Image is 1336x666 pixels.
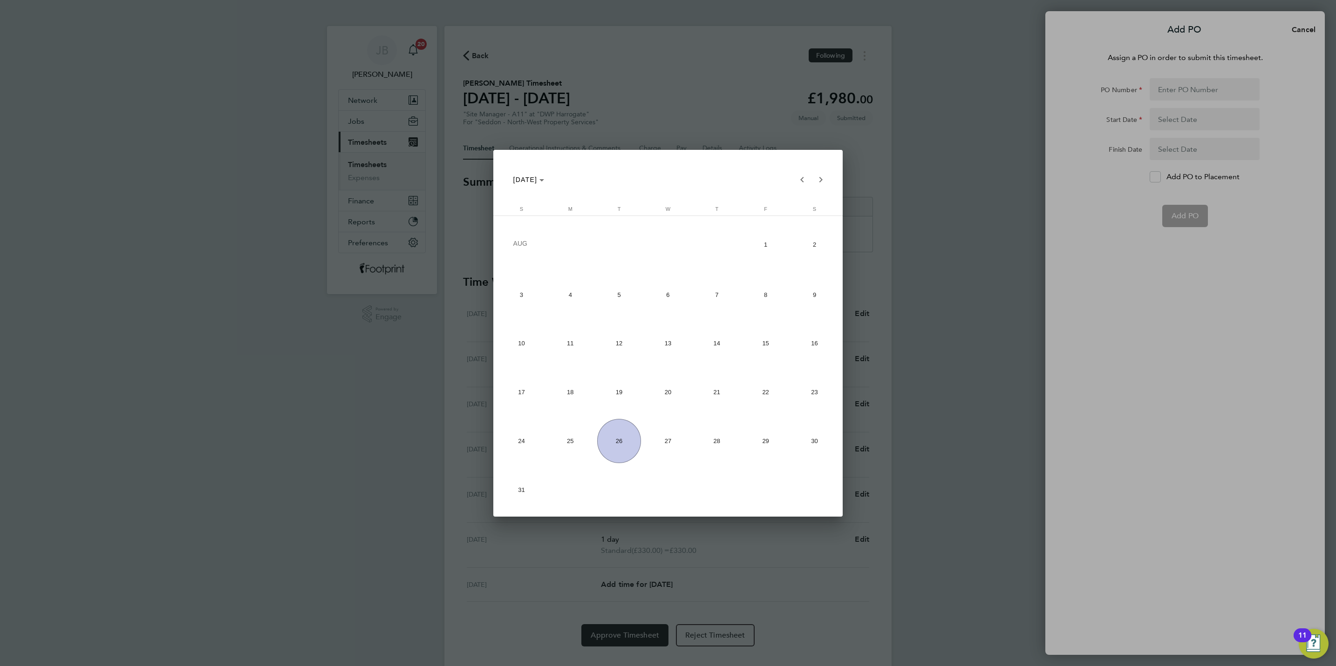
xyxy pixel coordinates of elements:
[743,370,787,414] span: 22
[741,270,790,319] button: August 8, 2025
[595,319,644,368] button: August 12, 2025
[548,370,592,414] span: 18
[790,368,839,417] button: August 23, 2025
[595,368,644,417] button: August 19, 2025
[646,419,690,463] span: 27
[546,319,595,368] button: August 11, 2025
[695,419,739,463] span: 28
[597,370,641,414] span: 19
[741,219,790,270] button: August 1, 2025
[646,370,690,414] span: 20
[790,219,839,270] button: August 2, 2025
[666,206,670,212] span: W
[1299,629,1329,659] button: Open Resource Center, 11 new notifications
[597,419,641,463] span: 26
[743,419,787,463] span: 29
[692,270,741,319] button: August 7, 2025
[546,368,595,417] button: August 18, 2025
[644,368,693,417] button: August 20, 2025
[1298,635,1307,647] div: 11
[743,222,787,268] span: 1
[497,270,546,319] button: August 3, 2025
[497,368,546,417] button: August 17, 2025
[792,419,836,463] span: 30
[548,419,592,463] span: 25
[597,322,641,365] span: 12
[644,319,693,368] button: August 13, 2025
[743,322,787,365] span: 15
[497,319,546,368] button: August 10, 2025
[618,206,621,212] span: T
[695,273,739,316] span: 7
[695,370,739,414] span: 21
[644,417,693,465] button: August 27, 2025
[644,270,693,319] button: August 6, 2025
[497,465,546,514] button: August 31, 2025
[548,273,592,316] span: 4
[743,273,787,316] span: 8
[741,319,790,368] button: August 15, 2025
[792,322,836,365] span: 16
[499,322,543,365] span: 10
[715,206,718,212] span: T
[790,319,839,368] button: August 16, 2025
[513,176,538,183] span: [DATE]
[741,417,790,465] button: August 29, 2025
[790,417,839,465] button: August 30, 2025
[568,206,573,212] span: M
[790,270,839,319] button: August 9, 2025
[499,273,543,316] span: 3
[499,419,543,463] span: 24
[792,370,836,414] span: 23
[793,170,811,189] button: Previous month
[497,219,741,270] td: AUG
[813,206,816,212] span: S
[646,322,690,365] span: 13
[792,273,836,316] span: 9
[595,270,644,319] button: August 5, 2025
[764,206,767,212] span: F
[520,206,523,212] span: S
[692,417,741,465] button: August 28, 2025
[510,171,548,188] button: Choose month and year
[741,368,790,417] button: August 22, 2025
[546,417,595,465] button: August 25, 2025
[497,417,546,465] button: August 24, 2025
[792,222,836,268] span: 2
[646,273,690,316] span: 6
[692,368,741,417] button: August 21, 2025
[692,319,741,368] button: August 14, 2025
[548,322,592,365] span: 11
[595,417,644,465] button: August 26, 2025
[695,322,739,365] span: 14
[499,468,543,511] span: 31
[546,270,595,319] button: August 4, 2025
[811,170,830,189] button: Next month
[499,370,543,414] span: 17
[597,273,641,316] span: 5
